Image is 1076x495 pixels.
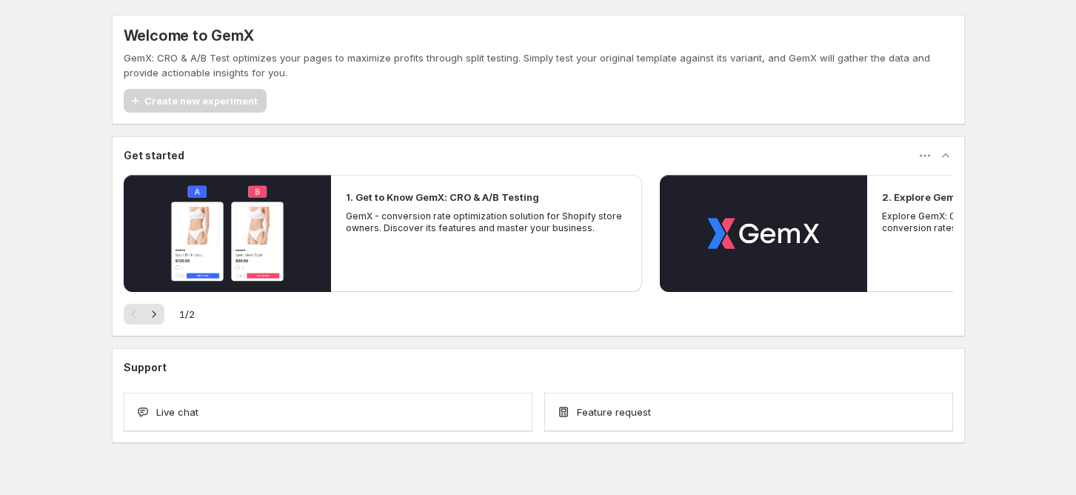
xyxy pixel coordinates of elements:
[124,360,167,375] h3: Support
[577,405,651,419] span: Feature request
[124,50,953,80] p: GemX: CRO & A/B Test optimizes your pages to maximize profits through split testing. Simply test ...
[124,175,331,292] button: Play video
[124,304,164,325] nav: Pagination
[124,27,254,44] h5: Welcome to GemX
[346,190,539,205] h2: 1. Get to Know GemX: CRO & A/B Testing
[660,175,867,292] button: Play video
[156,405,198,419] span: Live chat
[124,148,184,163] h3: Get started
[179,307,195,322] span: 1 / 2
[144,304,164,325] button: Next
[346,210,627,234] p: GemX - conversion rate optimization solution for Shopify store owners. Discover its features and ...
